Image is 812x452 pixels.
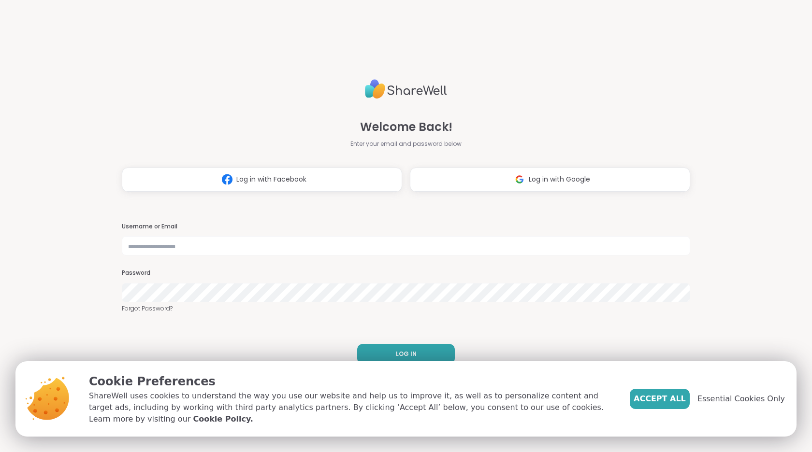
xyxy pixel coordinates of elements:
p: ShareWell uses cookies to understand the way you use our website and help us to improve it, as we... [89,390,614,425]
button: Log in with Google [410,168,690,192]
span: Welcome Back! [360,118,452,136]
button: LOG IN [357,344,455,364]
img: ShareWell Logomark [510,170,529,188]
span: Accept All [634,393,686,405]
a: Forgot Password? [122,304,690,313]
h3: Username or Email [122,223,690,231]
p: Cookie Preferences [89,373,614,390]
a: Cookie Policy. [193,413,253,425]
img: ShareWell Logo [365,75,447,103]
h3: Password [122,269,690,277]
span: LOG IN [396,350,417,358]
span: Enter your email and password below [350,140,462,148]
span: Log in with Google [529,174,590,184]
span: Essential Cookies Only [697,393,785,405]
button: Accept All [630,389,690,409]
span: Log in with Facebook [236,174,306,184]
img: ShareWell Logomark [218,170,236,188]
button: Log in with Facebook [122,168,402,192]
